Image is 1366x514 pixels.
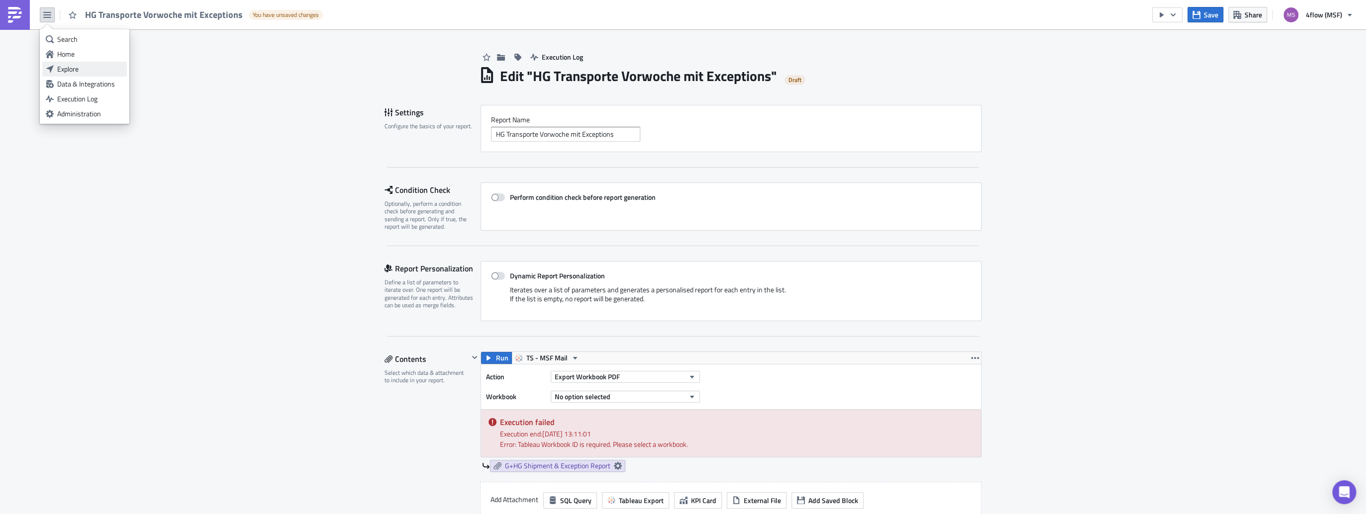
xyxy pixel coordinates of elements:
div: Execution Log [57,94,123,104]
p: MSF Planning Team 4flow [4,59,475,67]
div: Settings [385,105,481,120]
div: Define a list of parameters to iterate over. One report will be generated for each entry. Attribu... [385,278,474,309]
img: Avatar [1282,6,1299,23]
h1: Edit " HG Transporte Vorwoche mit Exceptions " [500,67,777,85]
button: Share [1228,7,1267,22]
span: 4flow (MSF) [1306,9,1342,20]
div: Data & Integrations [57,79,123,89]
div: Search [57,34,123,44]
button: Add Saved Block [791,492,864,509]
strong: Perform condition check before report generation [510,192,656,202]
div: Report Personalization [385,261,481,276]
strong: Dynamic Report Personalization [510,270,605,281]
div: Select which data & attachment to include in your report. [385,369,469,384]
div: Condition Check [385,182,481,197]
div: Open Intercom Messenger [1332,480,1356,504]
label: Add Attachment [490,492,538,507]
div: Explore [57,64,123,74]
span: TS - MSF Mail [526,352,568,364]
span: You have unsaved changes [253,11,319,19]
img: PushMetrics [7,7,23,23]
div: Execution end: [DATE] 13:11:01 [500,428,974,439]
button: No option selected [551,391,700,403]
button: Save [1187,7,1223,22]
div: Error: Tableau Workbook ID is required. Please select a workbook. [500,439,974,449]
button: External File [727,492,786,509]
span: Run [496,352,508,364]
label: Workbook [486,389,546,404]
span: Export Workbook PDF [555,371,620,382]
button: SQL Query [543,492,597,509]
button: Export Workbook PDF [551,371,700,383]
div: Contents [385,351,469,366]
span: Share [1245,9,1262,20]
p: anbei der aktuelle Report mit den Anlieferungen letzte Woche. [4,26,475,34]
p: Sehr geehrter [PERSON_NAME] [PERSON_NAME], [4,4,475,12]
span: Add Saved Block [808,495,858,506]
a: G+HG Shipment & Exception Report [490,460,625,472]
button: Run [481,352,512,364]
span: No option selected [555,391,610,402]
button: Tableau Export [602,492,669,509]
span: G+HG Shipment & Exception Report [505,461,610,470]
span: HG Transporte Vorwoche mit Exceptions [85,9,244,20]
p: Vielen Dank und freundliche Grüße [4,48,475,56]
label: Report Nam﻿e [491,115,971,124]
label: Action [486,369,546,384]
span: SQL Query [560,495,591,506]
span: Draft [788,76,801,84]
button: Execution Log [525,49,588,65]
body: Rich Text Area. Press ALT-0 for help. [4,4,475,294]
button: TS - MSF Mail [511,352,583,364]
button: KPI Card [674,492,722,509]
div: Home [57,49,123,59]
span: KPI Card [691,495,716,506]
span: Save [1204,9,1218,20]
h5: Execution failed [500,418,974,426]
div: Optionally, perform a condition check before generating and sending a report. Only if true, the r... [385,200,474,231]
div: Configure the basics of your report. [385,122,474,130]
button: 4flow (MSF) [1277,4,1359,26]
div: Administration [57,109,123,119]
span: Tableau Export [619,495,664,506]
div: Iterates over a list of parameters and generates a personalised report for each entry in the list... [491,285,971,311]
span: Execution Log [542,52,583,62]
span: External File [744,495,781,506]
button: Hide content [469,351,481,363]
